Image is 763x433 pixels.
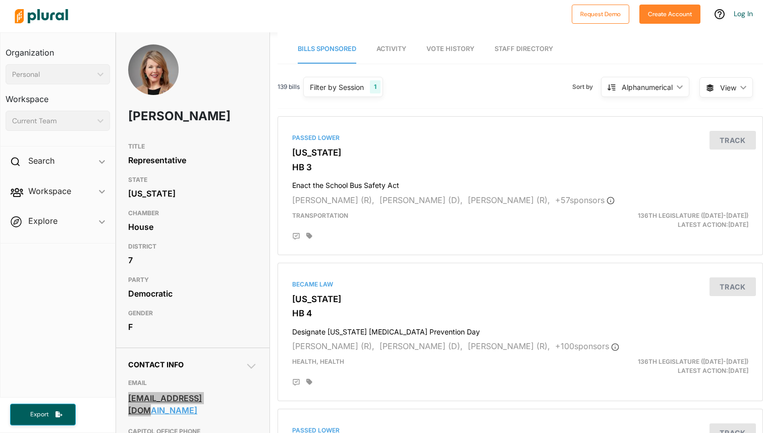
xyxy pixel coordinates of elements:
[128,360,184,369] span: Contact Info
[599,357,756,375] div: Latest Action: [DATE]
[306,378,312,386] div: Add tags
[128,391,257,418] a: [EMAIL_ADDRESS][DOMAIN_NAME]
[6,38,110,60] h3: Organization
[298,35,356,64] a: Bills Sponsored
[128,253,257,268] div: 7
[292,212,348,219] span: Transportation
[10,404,76,425] button: Export
[298,45,356,53] span: Bills Sponsored
[128,207,257,219] h3: CHAMBER
[468,195,550,205] span: [PERSON_NAME] (R),
[128,153,257,168] div: Representative
[638,358,748,365] span: 136th Legislature ([DATE]-[DATE])
[292,280,748,289] div: Became Law
[128,286,257,301] div: Democratic
[128,219,257,234] div: House
[6,84,110,107] h3: Workspace
[710,131,756,150] button: Track
[639,5,700,24] button: Create Account
[292,195,374,205] span: [PERSON_NAME] (R),
[572,8,629,19] a: Request Demo
[426,45,474,53] span: Vote History
[376,45,406,53] span: Activity
[12,116,93,126] div: Current Team
[12,69,93,80] div: Personal
[128,319,257,334] div: F
[639,8,700,19] a: Create Account
[128,174,257,186] h3: STATE
[292,308,748,318] h3: HB 4
[292,294,748,304] h3: [US_STATE]
[292,148,748,158] h3: [US_STATE]
[468,341,550,351] span: [PERSON_NAME] (R),
[292,162,748,172] h3: HB 3
[572,82,601,91] span: Sort by
[495,35,553,64] a: Staff Directory
[572,5,629,24] button: Request Demo
[555,341,619,351] span: + 100 sponsor s
[23,410,56,419] span: Export
[292,232,300,240] div: Add Position Statement
[555,195,615,205] span: + 57 sponsor s
[426,35,474,64] a: Vote History
[599,211,756,229] div: Latest Action: [DATE]
[128,186,257,201] div: [US_STATE]
[292,341,374,351] span: [PERSON_NAME] (R),
[379,195,463,205] span: [PERSON_NAME] (D),
[622,82,673,92] div: Alphanumerical
[278,82,300,91] span: 139 bills
[292,378,300,387] div: Add Position Statement
[292,176,748,190] h4: Enact the School Bus Safety Act
[734,9,753,18] a: Log In
[720,82,736,93] span: View
[128,101,205,131] h1: [PERSON_NAME]
[128,307,257,319] h3: GENDER
[370,80,380,93] div: 1
[128,240,257,253] h3: DISTRICT
[28,155,54,166] h2: Search
[379,341,463,351] span: [PERSON_NAME] (D),
[128,140,257,153] h3: TITLE
[710,277,756,296] button: Track
[376,35,406,64] a: Activity
[292,323,748,336] h4: Designate [US_STATE] [MEDICAL_DATA] Prevention Day
[292,133,748,142] div: Passed Lower
[128,274,257,286] h3: PARTY
[292,358,344,365] span: Health, Health
[306,232,312,239] div: Add tags
[128,44,179,115] img: Headshot of Allison Russo
[310,82,364,92] div: Filter by Session
[638,212,748,219] span: 136th Legislature ([DATE]-[DATE])
[128,377,257,389] h3: EMAIL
